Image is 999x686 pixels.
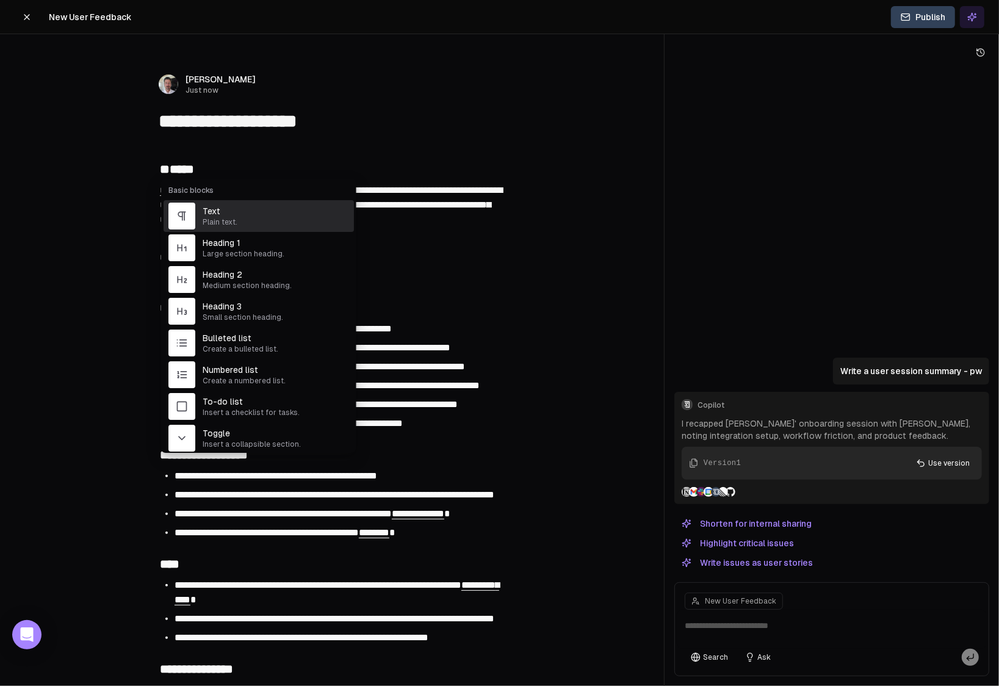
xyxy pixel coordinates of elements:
span: [PERSON_NAME] [186,73,256,85]
span: Plain text. [203,217,349,227]
p: Write a user session summary - pw [840,365,982,377]
span: Large section heading. [203,249,349,259]
img: Google Calendar [704,487,713,497]
span: Toggle [203,427,349,439]
div: Version 1 [704,458,741,469]
span: New User Feedback [705,596,776,606]
span: Insert a checklist for tasks. [203,408,349,417]
button: Use version [909,454,977,472]
span: To-do list [203,395,349,408]
span: Heading 2 [203,269,349,281]
div: Open Intercom Messenger [12,620,41,649]
span: Just now [186,85,256,95]
span: Heading 3 [203,300,349,312]
span: Numbered list [203,364,349,376]
span: Small section heading. [203,312,349,322]
button: Highlight critical issues [674,536,801,551]
span: Create a numbered list. [203,376,349,386]
img: Samepage [711,487,721,497]
img: Slack [696,487,706,497]
button: Publish [891,6,955,28]
span: Text [203,205,349,217]
span: Bulleted list [203,332,349,344]
span: New User Feedback [49,11,131,23]
button: Write issues as user stories [674,555,820,570]
img: _image [159,74,178,94]
span: Insert a collapsible section. [203,439,349,449]
img: GitHub [726,487,735,497]
img: Gmail [689,487,699,497]
button: Search [685,649,734,666]
span: Medium section heading. [203,281,349,291]
img: Notion [682,487,691,497]
img: Linear [718,487,728,497]
p: I recapped [PERSON_NAME]' onboarding session with [PERSON_NAME], noting integration setup, workfl... [682,417,982,442]
span: Create a bulleted list. [203,344,349,354]
div: Basic blocks [161,186,356,195]
span: Heading 1 [203,237,349,249]
button: Shorten for internal sharing [674,516,819,531]
button: Ask [739,649,777,666]
span: Copilot [698,400,982,410]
